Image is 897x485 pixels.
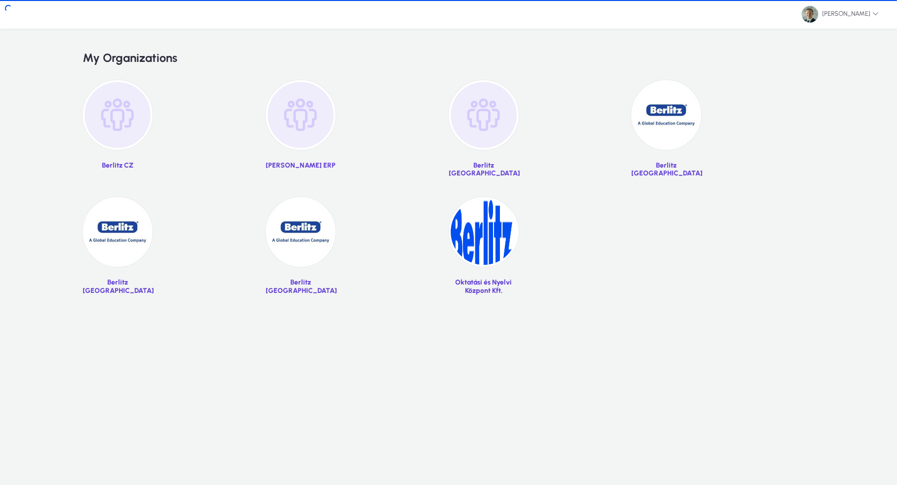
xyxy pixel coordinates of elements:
a: Berlitz CZ [83,80,153,185]
a: [PERSON_NAME] ERP [266,80,336,185]
img: organization-placeholder.png [83,80,153,150]
p: Oktatási és Nyelvi Központ Kft. [449,279,519,295]
h2: My Organizations [83,51,814,65]
a: Oktatási és Nyelvi Központ Kft. [449,197,519,302]
span: [PERSON_NAME] [802,6,879,23]
p: [PERSON_NAME] ERP [266,162,336,170]
img: organization-placeholder.png [266,80,336,150]
img: organization-placeholder.png [449,80,519,150]
p: Berlitz CZ [83,162,153,170]
p: Berlitz [GEOGRAPHIC_DATA] [631,162,701,178]
img: 41.jpg [266,197,336,267]
a: Berlitz [GEOGRAPHIC_DATA] [449,80,519,185]
a: Berlitz [GEOGRAPHIC_DATA] [631,80,701,185]
img: 42.jpg [449,197,519,267]
img: 81.jpg [802,6,818,23]
p: Berlitz [GEOGRAPHIC_DATA] [449,162,519,178]
a: Berlitz [GEOGRAPHIC_DATA] [266,197,336,302]
img: 40.jpg [83,197,153,267]
p: Berlitz [GEOGRAPHIC_DATA] [266,279,336,295]
button: [PERSON_NAME] [794,5,887,23]
img: 37.jpg [631,80,701,150]
a: Berlitz [GEOGRAPHIC_DATA] [83,197,153,302]
p: Berlitz [GEOGRAPHIC_DATA] [83,279,153,295]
